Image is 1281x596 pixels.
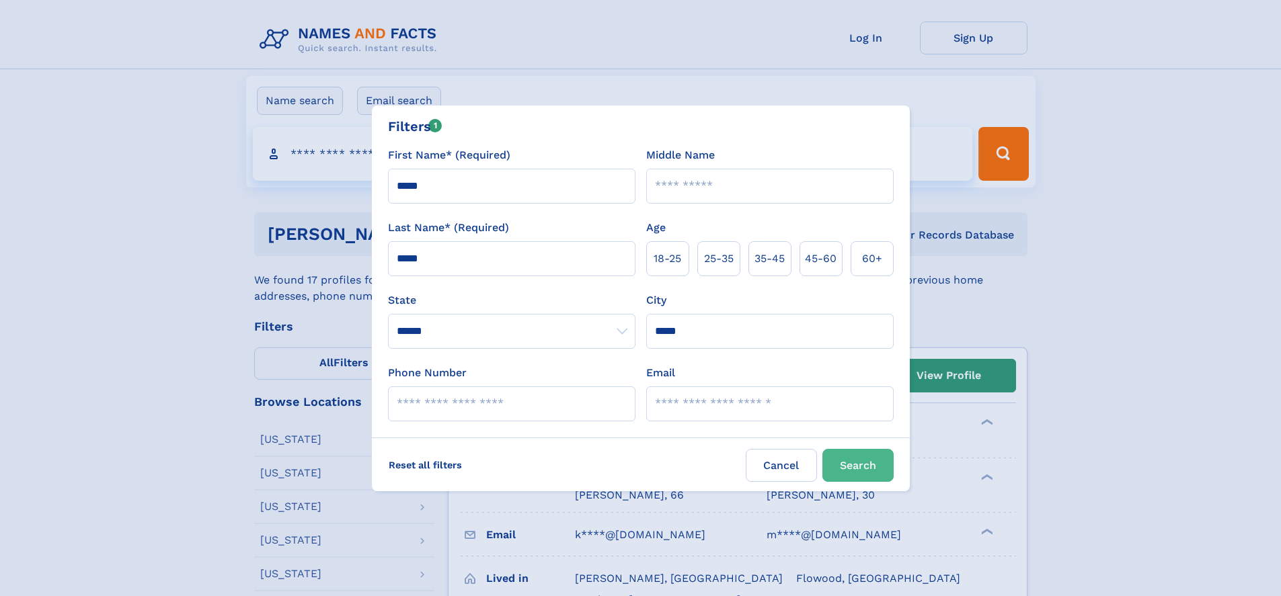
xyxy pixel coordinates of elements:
button: Search [822,449,894,482]
div: Filters [388,116,442,136]
label: First Name* (Required) [388,147,510,163]
label: Email [646,365,675,381]
label: Last Name* (Required) [388,220,509,236]
label: Middle Name [646,147,715,163]
span: 18‑25 [654,251,681,267]
label: State [388,292,635,308]
span: 35‑45 [754,251,785,267]
span: 60+ [862,251,882,267]
label: Phone Number [388,365,467,381]
span: 45‑60 [805,251,837,267]
label: Age [646,220,666,236]
label: Cancel [746,449,817,482]
label: Reset all filters [380,449,471,481]
span: 25‑35 [704,251,734,267]
label: City [646,292,666,308]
